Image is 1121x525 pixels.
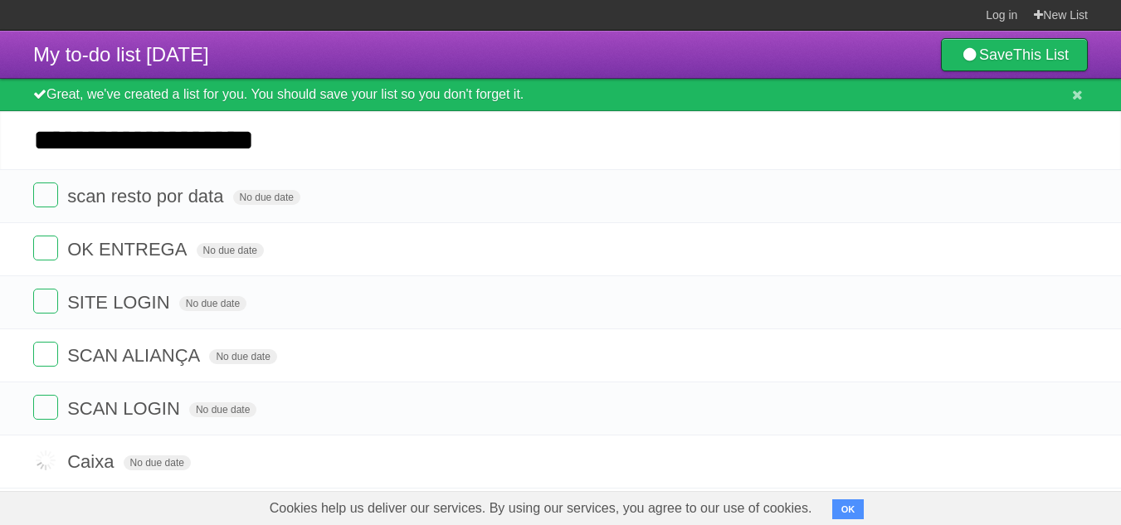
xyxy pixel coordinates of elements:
[1013,46,1069,63] b: This List
[33,289,58,314] label: Done
[67,345,204,366] span: SCAN ALIANÇA
[33,43,209,66] span: My to-do list [DATE]
[941,38,1088,71] a: SaveThis List
[67,239,191,260] span: OK ENTREGA
[832,499,865,519] button: OK
[33,342,58,367] label: Done
[33,182,58,207] label: Done
[233,190,300,205] span: No due date
[67,398,184,419] span: SCAN LOGIN
[67,292,173,313] span: SITE LOGIN
[33,236,58,260] label: Done
[189,402,256,417] span: No due date
[33,448,58,473] label: Done
[67,451,118,472] span: Caixa
[209,349,276,364] span: No due date
[124,455,191,470] span: No due date
[253,492,829,525] span: Cookies help us deliver our services. By using our services, you agree to our use of cookies.
[67,186,227,207] span: scan resto por data
[197,243,264,258] span: No due date
[179,296,246,311] span: No due date
[33,395,58,420] label: Done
